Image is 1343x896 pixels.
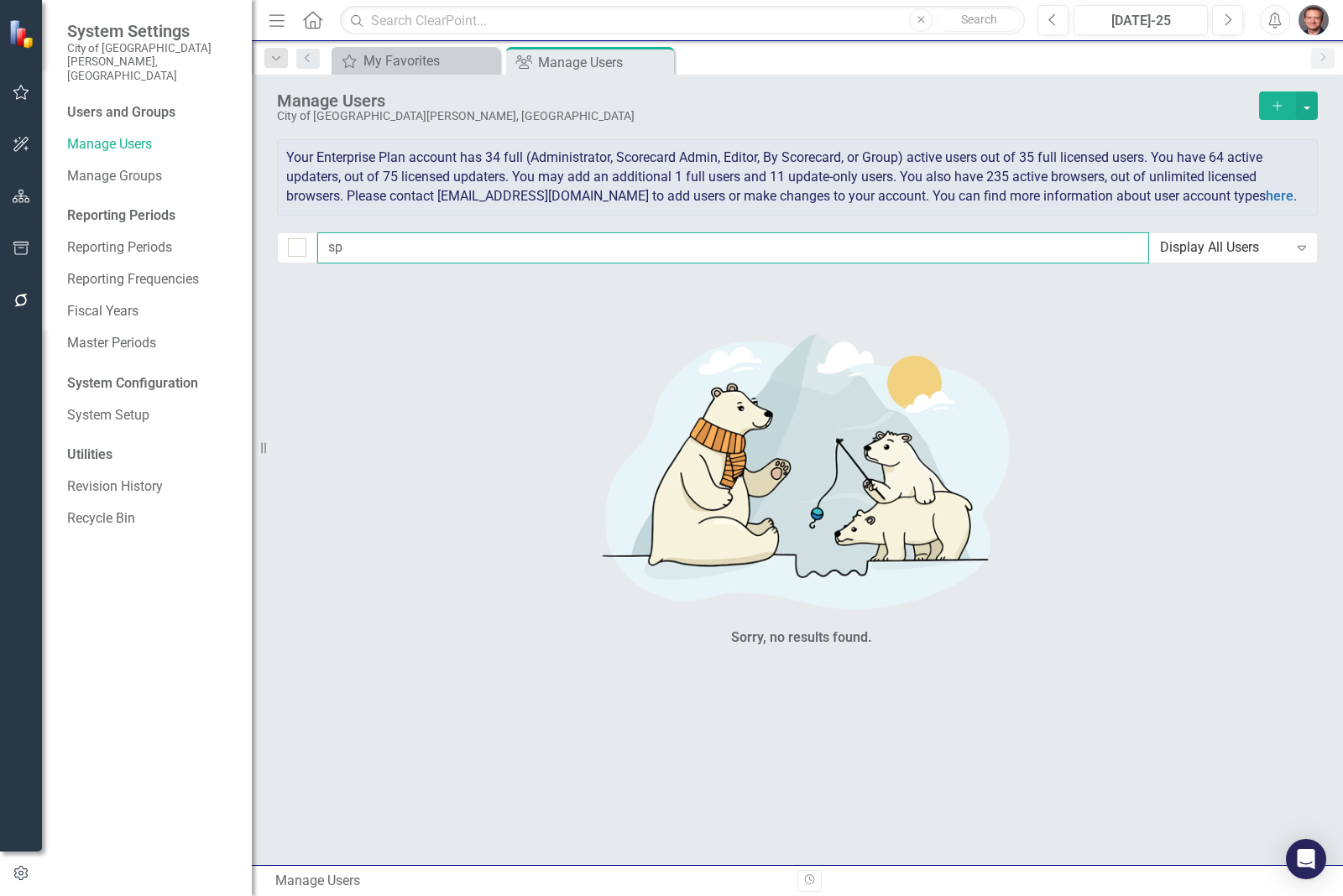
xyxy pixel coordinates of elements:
[277,91,1251,110] div: Manage Users
[731,628,872,648] div: Sorry, no results found.
[340,6,1025,35] input: Search ClearPoint...
[277,110,1251,122] div: City of [GEOGRAPHIC_DATA][PERSON_NAME], [GEOGRAPHIC_DATA]
[67,509,235,529] a: Recycle Bin
[67,270,235,289] a: Reporting Frequencies
[317,232,1149,263] input: Filter Users...
[67,103,235,122] div: Users and Groups
[363,50,495,71] div: My Favorites
[550,312,1053,624] img: No results found
[336,50,495,71] a: My Favorites
[8,19,38,49] img: ClearPoint Strategy
[67,445,235,465] div: Utilities
[1074,5,1208,35] button: [DATE]-25
[286,149,1297,204] span: Your Enterprise Plan account has 34 full (Administrator, Scorecard Admin, Editor, By Scorecard, o...
[1266,188,1293,204] a: here
[67,374,235,393] div: System Configuration
[1299,5,1329,35] img: Lawrence Pollack
[67,167,235,186] a: Manage Groups
[67,41,235,82] small: City of [GEOGRAPHIC_DATA][PERSON_NAME], [GEOGRAPHIC_DATA]
[67,238,235,258] a: Reporting Periods
[67,406,235,425] a: System Setup
[1160,238,1288,258] div: Display All Users
[1079,11,1202,31] div: [DATE]-25
[67,334,235,353] a: Master Periods
[67,302,235,321] a: Fiscal Years
[1286,839,1326,879] div: Open Intercom Messenger
[275,872,785,891] div: Manage Users
[67,135,235,154] a: Manage Users
[67,21,235,41] span: System Settings
[937,8,1021,32] button: Search
[67,477,235,497] a: Revision History
[67,206,235,226] div: Reporting Periods
[961,13,997,26] span: Search
[538,52,670,73] div: Manage Users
